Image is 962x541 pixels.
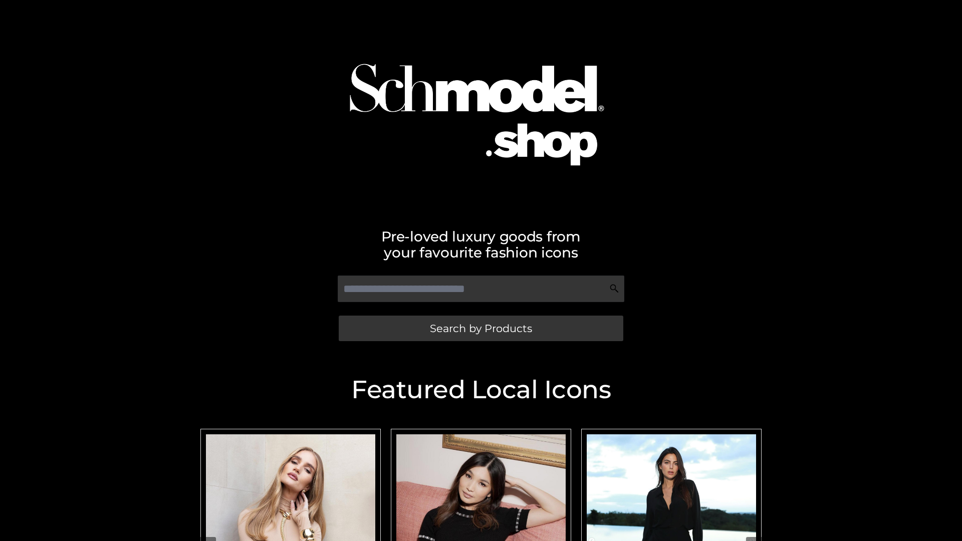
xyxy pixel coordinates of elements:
img: Search Icon [609,284,619,294]
h2: Featured Local Icons​ [195,377,767,402]
span: Search by Products [430,323,532,334]
h2: Pre-loved luxury goods from your favourite fashion icons [195,228,767,260]
a: Search by Products [339,316,623,341]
